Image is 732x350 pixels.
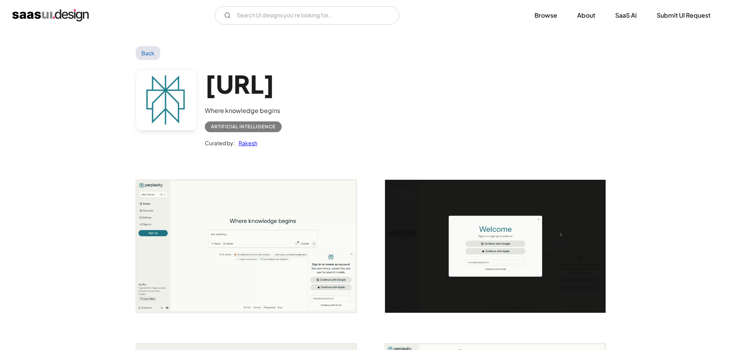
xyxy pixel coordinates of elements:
[136,180,357,312] a: open lightbox
[647,7,720,24] a: Submit UI Request
[525,7,566,24] a: Browse
[385,180,606,312] img: 65b9d3bd40d97bb4e9ee2fbe_perplexity%20sign%20in.jpg
[235,138,257,148] a: Rakesh
[385,180,606,312] a: open lightbox
[205,106,282,115] div: Where knowledge begins
[136,180,357,312] img: 65b9d3bdf19451c686cb9749_perplexity%20home%20page.jpg
[215,6,399,25] form: Email Form
[136,46,161,60] a: Back
[205,69,282,99] h1: [URL]
[12,9,89,22] a: home
[568,7,604,24] a: About
[606,7,646,24] a: SaaS Ai
[211,122,276,131] div: Artificial Intelligence
[215,6,399,25] input: Search UI designs you're looking for...
[205,138,235,148] div: Curated by:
